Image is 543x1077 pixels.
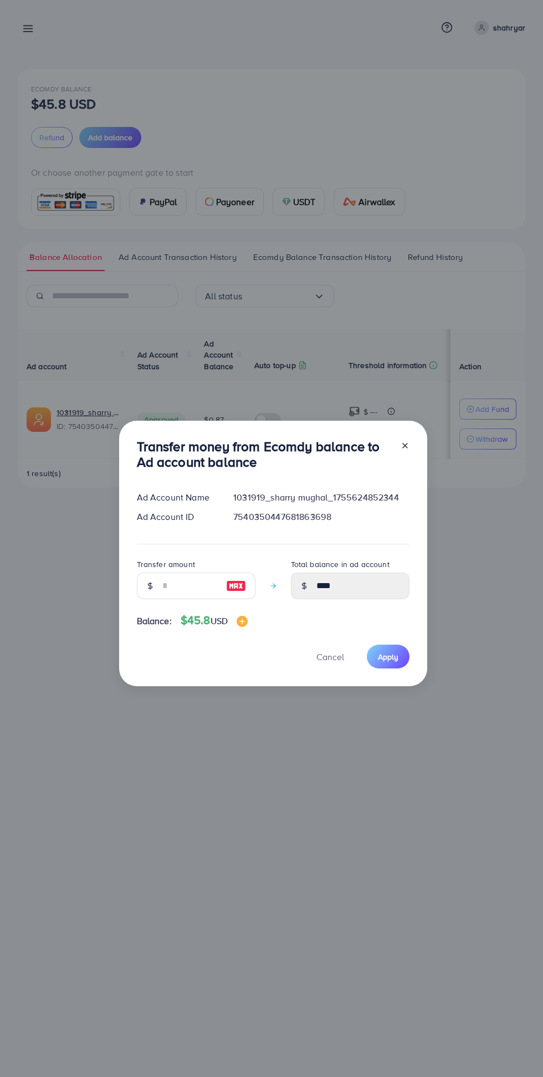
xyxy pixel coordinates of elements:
img: image [237,616,248,627]
span: USD [211,615,228,627]
button: Apply [367,645,409,668]
div: Ad Account Name [128,491,225,504]
iframe: Chat [496,1027,535,1069]
span: Apply [378,651,398,662]
div: Ad Account ID [128,511,225,523]
h3: Transfer money from Ecomdy balance to Ad account balance [137,438,392,471]
span: Cancel [316,651,344,663]
h4: $45.8 [181,614,248,627]
img: image [226,579,246,593]
span: Balance: [137,615,172,627]
label: Transfer amount [137,559,195,570]
div: 7540350447681863698 [224,511,418,523]
button: Cancel [303,645,358,668]
label: Total balance in ad account [291,559,390,570]
div: 1031919_sharry mughal_1755624852344 [224,491,418,504]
